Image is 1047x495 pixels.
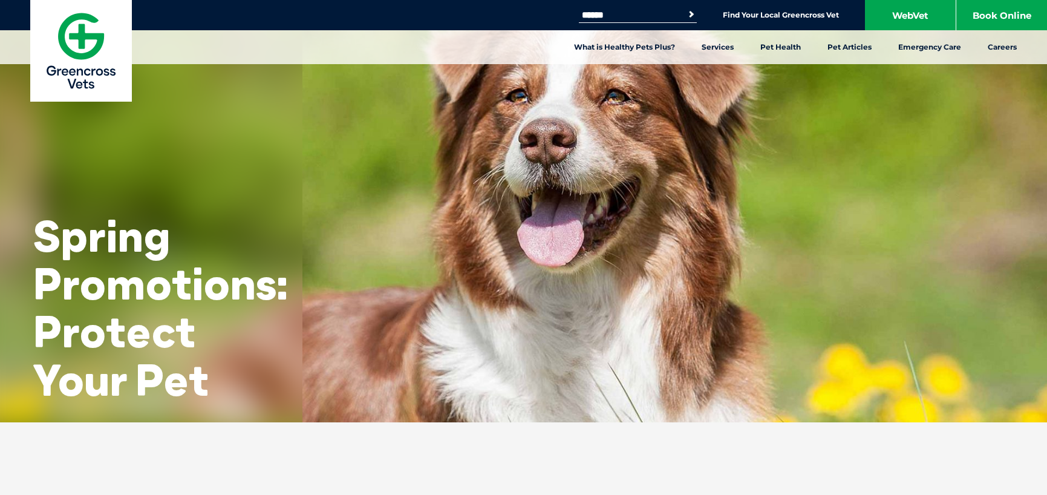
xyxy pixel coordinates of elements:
[885,30,974,64] a: Emergency Care
[747,30,814,64] a: Pet Health
[814,30,885,64] a: Pet Articles
[33,212,288,404] h2: Spring Promotions: Protect Your Pet
[723,10,839,20] a: Find Your Local Greencross Vet
[974,30,1030,64] a: Careers
[561,30,688,64] a: What is Healthy Pets Plus?
[685,8,697,21] button: Search
[688,30,747,64] a: Services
